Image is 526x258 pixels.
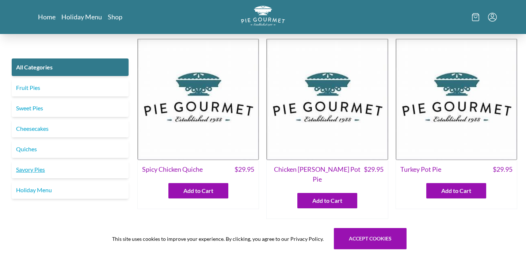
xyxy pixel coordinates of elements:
img: Spicy Chicken Quiche [137,38,259,160]
img: logo [241,6,285,26]
a: Logo [241,6,285,28]
a: Holiday Menu [61,12,102,21]
a: Sweet Pies [12,99,129,117]
span: Turkey Pot Pie [400,164,441,174]
a: Fruit Pies [12,79,129,96]
img: Chicken Curry Pot Pie [266,38,388,160]
button: Add to Cart [297,193,357,208]
button: Accept cookies [334,228,407,249]
button: Add to Cart [168,183,228,198]
span: This site uses cookies to improve your experience. By clicking, you agree to our Privacy Policy. [112,235,324,243]
a: Shop [108,12,122,21]
button: Add to Cart [426,183,486,198]
span: Add to Cart [183,186,213,195]
span: $ 29.95 [235,164,254,174]
span: Add to Cart [441,186,471,195]
span: Chicken [PERSON_NAME] Pot Pie [271,164,363,184]
span: $ 29.95 [493,164,512,174]
a: All Categories [12,58,129,76]
span: Add to Cart [312,196,342,205]
a: Cheesecakes [12,120,129,137]
a: Quiches [12,140,129,158]
span: $ 29.95 [364,164,384,184]
a: Home [38,12,56,21]
a: Holiday Menu [12,181,129,199]
img: Turkey Pot Pie [396,38,517,160]
button: Menu [488,13,497,22]
span: Spicy Chicken Quiche [142,164,203,174]
a: Savory Pies [12,161,129,178]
